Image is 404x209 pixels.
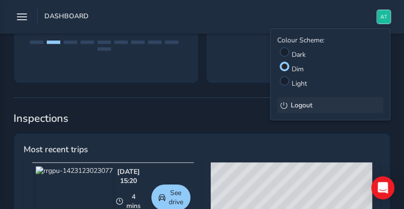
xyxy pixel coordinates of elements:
span: See drive [169,188,183,207]
label: Colour Scheme: [277,36,324,45]
label: Dark [292,50,306,59]
div: Open Intercom Messenger [371,176,394,199]
button: Logout [277,97,383,113]
button: Page 6 [114,40,128,44]
span: Dashboard [44,12,89,25]
label: Dim [292,65,304,74]
button: Page 9 [165,40,178,44]
button: Page 8 [148,40,162,44]
span: Inspections [13,111,391,126]
button: Page 2 [47,40,60,44]
button: Page 7 [131,40,145,44]
span: Most recent trips [24,143,88,156]
button: Page 10 [97,47,111,51]
span: Logout [291,101,312,110]
button: Page 3 [64,40,77,44]
label: Light [292,79,307,88]
img: diamond-layout [377,10,391,24]
button: Page 1 [30,40,43,44]
div: [DATE] 15:20 [116,167,141,185]
button: Page 5 [97,40,111,44]
button: Page 4 [81,40,94,44]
